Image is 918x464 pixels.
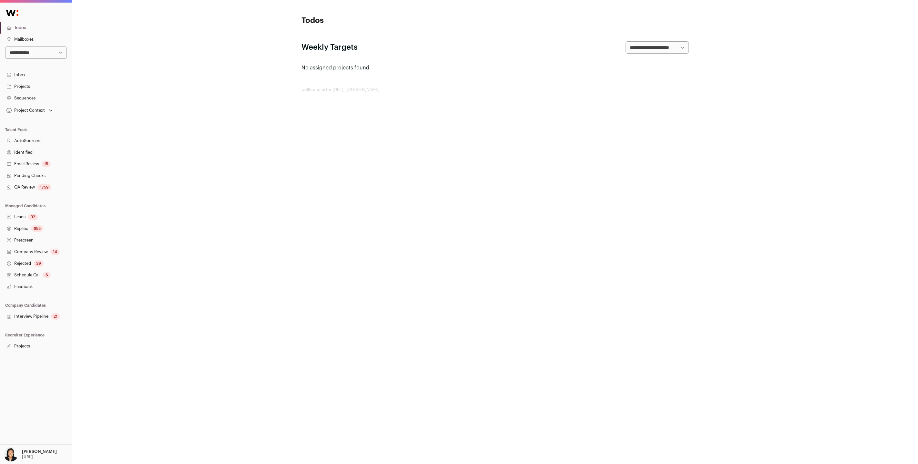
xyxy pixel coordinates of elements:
[301,15,431,26] h1: Todos
[34,260,44,267] div: 39
[5,106,54,115] button: Open dropdown
[3,447,58,461] button: Open dropdown
[22,449,57,454] p: [PERSON_NAME]
[50,249,60,255] div: 14
[301,64,689,72] p: No assigned projects found.
[37,184,51,191] div: 1759
[51,313,60,320] div: 21
[22,454,33,459] p: [URL]
[42,161,51,167] div: 15
[301,87,689,92] footer: wellfound:ai for [URL] - [PERSON_NAME]
[28,214,38,220] div: 32
[3,6,22,19] img: Wellfound
[5,108,45,113] div: Project Context
[43,272,51,278] div: 6
[31,225,43,232] div: 655
[4,447,18,461] img: 13709957-medium_jpg
[301,42,358,53] h2: Weekly Targets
